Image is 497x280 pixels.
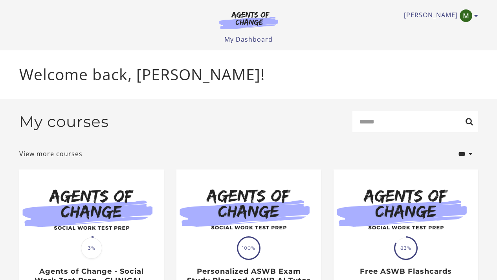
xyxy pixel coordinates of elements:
[342,267,469,276] h3: Free ASWB Flashcards
[19,63,478,86] p: Welcome back, [PERSON_NAME]!
[404,9,474,22] a: Toggle menu
[238,238,259,259] span: 100%
[19,149,83,158] a: View more courses
[211,11,286,29] img: Agents of Change Logo
[19,112,109,131] h2: My courses
[395,238,416,259] span: 83%
[81,238,102,259] span: 3%
[224,35,273,44] a: My Dashboard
